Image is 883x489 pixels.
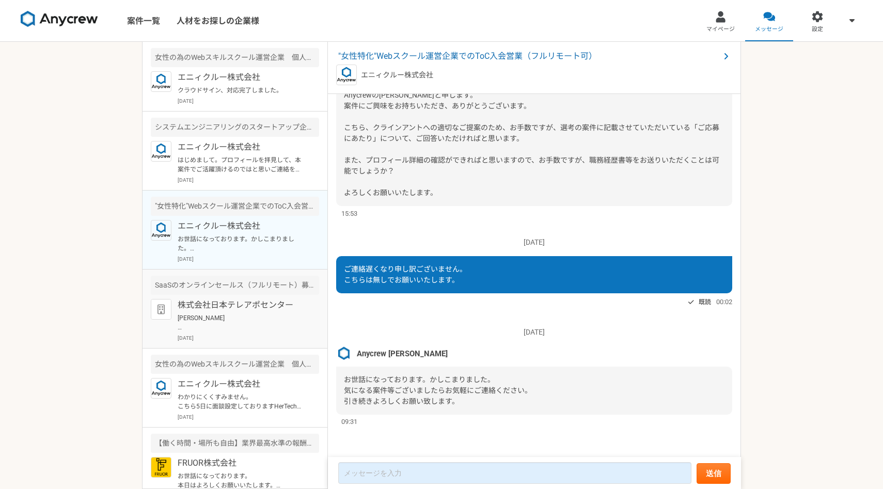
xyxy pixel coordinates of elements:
[699,296,711,308] span: 既読
[361,70,433,81] p: エニィクルー株式会社
[344,91,719,197] span: Anycrewの[PERSON_NAME]と申します。 案件にご興味をお持ちいただき、ありがとうございます。 こちら、クラインアントへの適切なご提案のため、お手数ですが、選考の案件に記載させてい...
[151,141,171,162] img: logo_text_blue_01.png
[178,313,305,332] p: [PERSON_NAME] お世話になっております。 再度ご予約をいただきありがとうございます。 [DATE] 15:30 - 16:00にてご予約を確認いたしました。 メールアドレスへGoog...
[178,234,305,253] p: お世話になっております。かしこまりました。 気になる案件等ございましたらお気軽にご連絡ください。 引き続きよろしくお願い致します。
[178,155,305,174] p: はじめまして。プロフィールを拝見して、本案件でご活躍頂けるのではと思いご連絡を差し上げました。 案件ページの内容をご確認頂き、もし条件など合致されるようでしたら是非詳細をご案内できればと思います...
[341,417,357,427] span: 09:31
[178,255,319,263] p: [DATE]
[151,118,319,137] div: システムエンジニアリングのスタートアップ企業 生成AIの新規事業のセールスを募集
[344,265,467,284] span: ご連絡遅くなり申し訳ございません。 こちらは無しでお願いいたします。
[336,346,352,361] img: %E3%82%B9%E3%82%AF%E3%83%AA%E3%83%BC%E3%83%B3%E3%82%B7%E3%83%A7%E3%83%83%E3%83%88_2025-08-07_21.4...
[178,71,305,84] p: エニィクルー株式会社
[151,197,319,216] div: "女性特化"Webスクール運営企業でのToC入会営業（フルリモート可）
[706,25,735,34] span: マイページ
[697,463,731,484] button: 送信
[336,237,732,248] p: [DATE]
[178,299,305,311] p: 株式会社日本テレアポセンター
[341,209,357,218] span: 15:53
[178,413,319,421] p: [DATE]
[178,457,305,469] p: FRUOR株式会社
[151,355,319,374] div: 女性の為のWebスキルスクール運営企業 個人営業（フルリモート）
[151,276,319,295] div: SaaSのオンラインセールス（フルリモート）募集
[21,11,98,27] img: 8DqYSo04kwAAAAASUVORK5CYII=
[151,434,319,453] div: 【働く時間・場所も自由】業界最高水準の報酬率を誇るキャリアアドバイザーを募集！
[812,25,823,34] span: 設定
[178,220,305,232] p: エニィクルー株式会社
[151,48,319,67] div: 女性の為のWebスキルスクール運営企業 個人営業
[178,141,305,153] p: エニィクルー株式会社
[151,457,171,478] img: FRUOR%E3%83%AD%E3%82%B3%E3%82%99.png
[178,97,319,105] p: [DATE]
[716,297,732,307] span: 00:02
[178,176,319,184] p: [DATE]
[344,375,532,405] span: お世話になっております。かしこまりました。 気になる案件等ございましたらお気軽にご連絡ください。 引き続きよろしくお願い致します。
[151,220,171,241] img: logo_text_blue_01.png
[151,378,171,399] img: logo_text_blue_01.png
[336,65,357,85] img: logo_text_blue_01.png
[357,348,448,359] span: Anycrew [PERSON_NAME]
[178,86,305,95] p: クラウドサイン、対応完了しました。
[178,378,305,390] p: エニィクルー株式会社
[151,299,171,320] img: default_org_logo-42cde973f59100197ec2c8e796e4974ac8490bb5b08a0eb061ff975e4574aa76.png
[151,71,171,92] img: logo_text_blue_01.png
[178,334,319,342] p: [DATE]
[336,327,732,338] p: [DATE]
[178,392,305,411] p: わかりにくくすみません。 こちら5日に面談設定しておりますHerTech様となります。 ご確認よろしくお願いいたします。
[755,25,783,34] span: メッセージ
[338,50,720,62] span: "女性特化"Webスクール運営企業でのToC入会営業（フルリモート可）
